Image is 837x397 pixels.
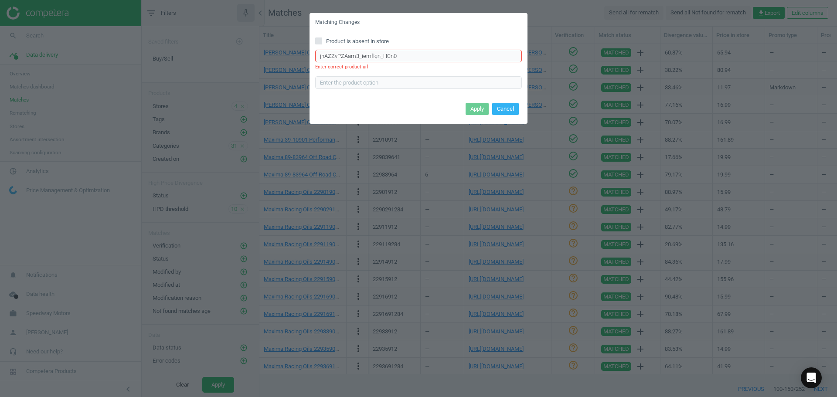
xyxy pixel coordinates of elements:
[315,76,522,89] input: Enter the product option
[492,103,519,115] button: Cancel
[315,64,522,70] div: Enter correct product url
[324,37,391,45] span: Product is absent in store
[466,103,489,115] button: Apply
[315,19,360,26] h5: Matching Changes
[315,50,522,63] input: Enter correct product URL
[801,367,822,388] div: Open Intercom Messenger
